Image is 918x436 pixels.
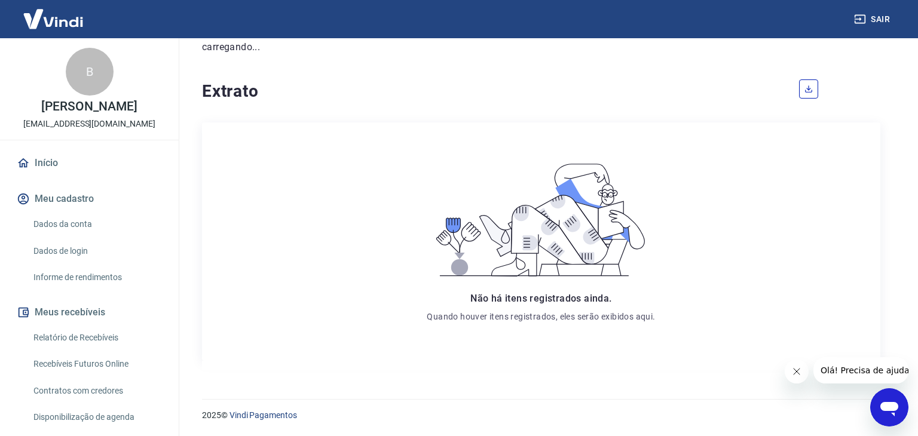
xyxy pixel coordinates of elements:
a: Contratos com credores [29,379,164,403]
button: Meu cadastro [14,186,164,212]
div: B [66,48,114,96]
p: carregando... [202,40,880,54]
p: 2025 © [202,409,880,422]
button: Meus recebíveis [14,299,164,326]
p: [PERSON_NAME] [41,100,137,113]
a: Recebíveis Futuros Online [29,352,164,376]
iframe: Fechar mensagem [785,360,809,383]
img: Vindi [14,1,92,37]
span: Olá! Precisa de ajuda? [7,8,100,18]
a: Dados de login [29,239,164,263]
p: Quando houver itens registrados, eles serão exibidos aqui. [427,311,655,323]
a: Informe de rendimentos [29,265,164,290]
a: Vindi Pagamentos [229,410,297,420]
iframe: Mensagem da empresa [813,357,908,383]
iframe: Botão para abrir a janela de mensagens [870,388,908,426]
span: Não há itens registrados ainda. [470,293,611,304]
a: Início [14,150,164,176]
a: Relatório de Recebíveis [29,326,164,350]
a: Disponibilização de agenda [29,405,164,429]
p: [EMAIL_ADDRESS][DOMAIN_NAME] [23,118,155,130]
h4: Extrato [202,79,785,103]
a: Dados da conta [29,212,164,237]
button: Sair [852,8,895,30]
